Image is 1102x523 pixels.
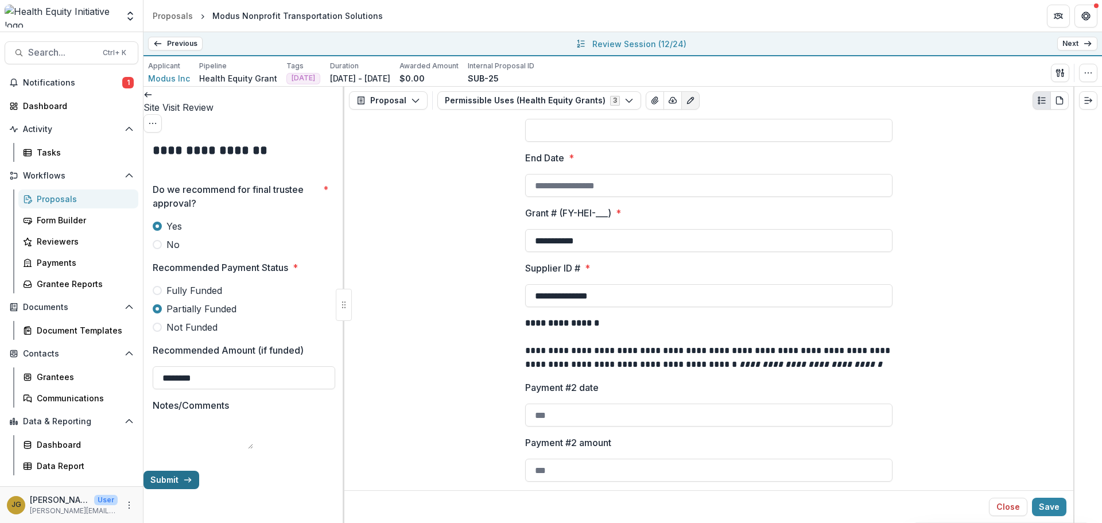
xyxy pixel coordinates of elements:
[37,371,129,383] div: Grantees
[989,498,1027,516] button: Close
[399,72,425,84] p: $0.00
[166,238,180,251] span: No
[199,61,227,71] p: Pipeline
[37,193,129,205] div: Proposals
[18,274,138,293] a: Grantee Reports
[18,321,138,340] a: Document Templates
[153,183,319,210] p: Do we recommend for final trustee approval?
[5,412,138,431] button: Open Data & Reporting
[18,143,138,162] a: Tasks
[292,74,315,82] span: [DATE]
[23,100,129,112] div: Dashboard
[148,37,203,51] a: Previous
[94,495,118,505] p: User
[5,120,138,138] button: Open Activity
[525,206,611,220] p: Grant # (FY-HEI-___)
[592,38,686,50] p: Review Session ( 12/24 )
[148,72,190,84] a: Modus Inc
[646,91,664,110] button: View Attached Files
[18,389,138,408] a: Communications
[1033,91,1051,110] button: Plaintext view
[5,96,138,115] a: Dashboard
[1050,91,1069,110] button: PDF view
[1032,498,1066,516] button: Save
[143,114,162,133] button: Options
[18,367,138,386] a: Grantees
[37,460,129,472] div: Data Report
[11,501,21,509] div: Jenna Grant
[1047,5,1070,28] button: Partners
[468,72,499,84] p: SUB-25
[37,439,129,451] div: Dashboard
[437,91,641,110] button: Permissible Uses (Health Equity Grants)3
[37,278,129,290] div: Grantee Reports
[212,10,383,22] div: Modus Nonprofit Transportation Solutions
[37,214,129,226] div: Form Builder
[166,302,236,316] span: Partially Funded
[330,72,390,84] p: [DATE] - [DATE]
[148,7,387,24] nav: breadcrumb
[37,146,129,158] div: Tasks
[37,257,129,269] div: Payments
[122,77,134,88] span: 1
[23,303,120,312] span: Documents
[468,61,534,71] p: Internal Proposal ID
[1074,5,1097,28] button: Get Help
[18,189,138,208] a: Proposals
[399,61,459,71] p: Awarded Amount
[143,100,344,114] h3: Site Visit Review
[23,125,120,134] span: Activity
[23,349,120,359] span: Contacts
[1079,91,1097,110] button: Expand right
[23,171,120,181] span: Workflows
[122,498,136,512] button: More
[153,10,193,22] div: Proposals
[143,471,199,489] button: Submit
[122,5,138,28] button: Open entity switcher
[525,381,599,394] p: Payment #2 date
[5,344,138,363] button: Open Contacts
[18,435,138,454] a: Dashboard
[525,436,611,450] p: Payment #2 amount
[23,417,120,427] span: Data & Reporting
[1057,37,1097,51] a: Next
[166,284,222,297] span: Fully Funded
[18,232,138,251] a: Reviewers
[349,91,428,110] button: Proposal
[18,211,138,230] a: Form Builder
[30,506,118,516] p: [PERSON_NAME][EMAIL_ADDRESS][PERSON_NAME][DATE][DOMAIN_NAME]
[5,73,138,92] button: Notifications1
[5,5,118,28] img: Health Equity Initiative logo
[199,72,277,84] p: Health Equity Grant
[525,151,564,165] p: End Date
[18,456,138,475] a: Data Report
[28,47,96,58] span: Search...
[100,47,129,59] div: Ctrl + K
[5,166,138,185] button: Open Workflows
[37,324,129,336] div: Document Templates
[37,235,129,247] div: Reviewers
[37,392,129,404] div: Communications
[330,61,359,71] p: Duration
[18,253,138,272] a: Payments
[148,7,197,24] a: Proposals
[166,219,182,233] span: Yes
[525,261,580,275] p: Supplier ID #
[5,41,138,64] button: Search...
[153,398,229,412] p: Notes/Comments
[153,343,304,357] p: Recommended Amount (if funded)
[681,91,700,110] button: Edit as form
[5,298,138,316] button: Open Documents
[23,78,122,88] span: Notifications
[153,261,288,274] p: Recommended Payment Status
[286,61,304,71] p: Tags
[148,61,180,71] p: Applicant
[30,494,90,506] p: [PERSON_NAME]
[574,37,588,51] button: All submissions
[166,320,218,334] span: Not Funded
